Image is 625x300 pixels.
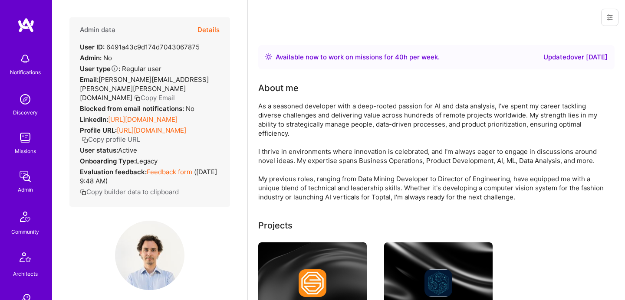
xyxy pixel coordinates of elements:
div: 6491a43c9d174d7043067875 [80,42,200,52]
strong: Profile URL: [80,126,117,134]
div: Regular user [80,64,161,73]
button: Copy profile URL [82,135,140,144]
h4: Admin data [80,26,115,34]
span: 40 [395,53,404,61]
button: Details [197,17,220,42]
div: Community [11,227,39,236]
img: bell [16,50,34,68]
img: admin teamwork [16,168,34,185]
i: icon Copy [82,137,88,143]
span: [PERSON_NAME][EMAIL_ADDRESS][PERSON_NAME][PERSON_NAME][DOMAIN_NAME] [80,75,209,102]
div: Projects [258,219,293,232]
div: No [80,104,194,113]
i: icon Copy [134,95,141,101]
div: Architects [13,269,38,278]
img: logo [17,17,35,33]
img: Company logo [299,269,326,297]
div: Available now to work on missions for h per week . [276,52,440,62]
div: Discovery [13,108,38,117]
img: discovery [16,91,34,108]
span: Active [118,146,137,154]
a: [URL][DOMAIN_NAME] [117,126,186,134]
div: As a seasoned developer with a deep-rooted passion for AI and data analysis, I've spent my career... [258,101,605,202]
strong: Admin: [80,54,102,62]
img: Availability [265,53,272,60]
div: Admin [18,185,33,194]
a: [URL][DOMAIN_NAME] [108,115,178,124]
strong: LinkedIn: [80,115,108,124]
div: Notifications [10,68,41,77]
div: Missions [15,147,36,156]
span: legacy [136,157,158,165]
i: icon Copy [80,189,86,196]
img: Community [15,206,36,227]
button: Copy Email [134,93,175,102]
img: Architects [15,248,36,269]
strong: User ID: [80,43,105,51]
img: teamwork [16,129,34,147]
div: No [80,53,112,62]
strong: User type : [80,65,120,73]
strong: Email: [80,75,99,84]
img: User Avatar [115,221,184,290]
strong: Evaluation feedback: [80,168,147,176]
i: Help [111,65,118,72]
strong: Blocked from email notifications: [80,104,186,113]
button: Copy builder data to clipboard [80,187,179,196]
a: Feedback form [147,168,192,176]
strong: Onboarding Type: [80,157,136,165]
div: About me [258,82,299,95]
div: ( [DATE] 9:48 AM ) [80,167,220,186]
strong: User status: [80,146,118,154]
div: Updated over [DATE] [543,52,608,62]
img: Company logo [424,269,452,297]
